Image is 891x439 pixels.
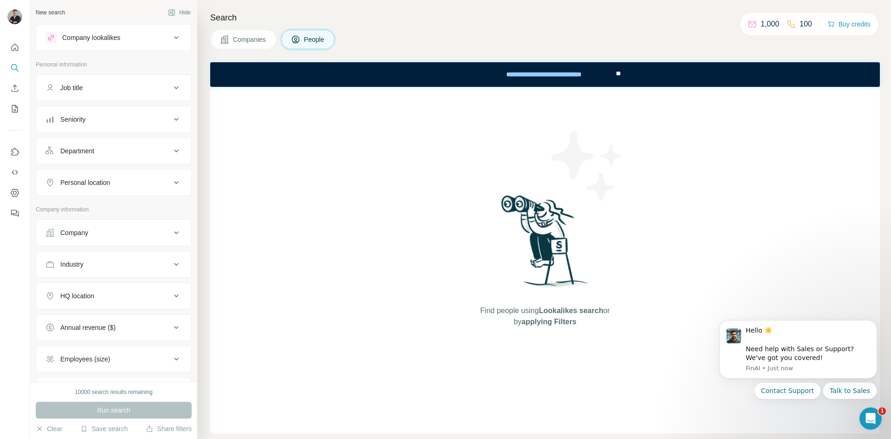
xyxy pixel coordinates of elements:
p: Personal information [36,60,192,69]
p: 1,000 [761,19,779,30]
button: Personal location [36,171,191,194]
button: Department [36,140,191,162]
button: Technologies [36,380,191,402]
span: Lookalikes search [539,307,603,315]
button: Quick start [7,39,22,56]
button: Employees (size) [36,348,191,370]
button: Feedback [7,205,22,222]
button: Job title [36,77,191,99]
button: Annual revenue ($) [36,316,191,339]
p: Company information [36,205,192,214]
button: Clear [36,424,62,433]
span: Companies [233,35,267,44]
span: Find people using or by [471,305,619,328]
span: applying Filters [522,318,576,326]
iframe: Banner [210,62,880,87]
img: Avatar [7,9,22,24]
div: HQ location [60,291,94,301]
div: New search [36,8,65,17]
button: Company lookalikes [36,26,191,49]
span: People [304,35,325,44]
button: Share filters [146,424,192,433]
button: Hide [161,6,197,20]
button: Seniority [36,108,191,131]
div: Company lookalikes [62,33,120,42]
button: My lists [7,100,22,117]
span: 1 [878,407,886,415]
p: 100 [800,19,812,30]
div: Seniority [60,115,85,124]
div: Employees (size) [60,354,110,364]
button: Industry [36,253,191,275]
iframe: Intercom live chat [859,407,882,430]
div: Industry [60,260,84,269]
button: Save search [80,424,128,433]
div: Job title [60,83,83,92]
img: Surfe Illustration - Woman searching with binoculars [497,193,594,296]
button: Use Surfe on LinkedIn [7,144,22,160]
div: Personal location [60,178,110,187]
button: Company [36,222,191,244]
div: Department [60,146,94,156]
iframe: Intercom notifications message [705,308,891,434]
button: Dashboard [7,184,22,201]
button: HQ location [36,285,191,307]
button: Search [7,59,22,76]
button: Buy credits [827,18,871,31]
div: Company [60,228,88,237]
h4: Search [210,11,880,24]
button: Use Surfe API [7,164,22,181]
button: Enrich CSV [7,80,22,97]
div: 10000 search results remaining [75,388,152,396]
img: Surfe Illustration - Stars [545,124,629,208]
div: Annual revenue ($) [60,323,116,332]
